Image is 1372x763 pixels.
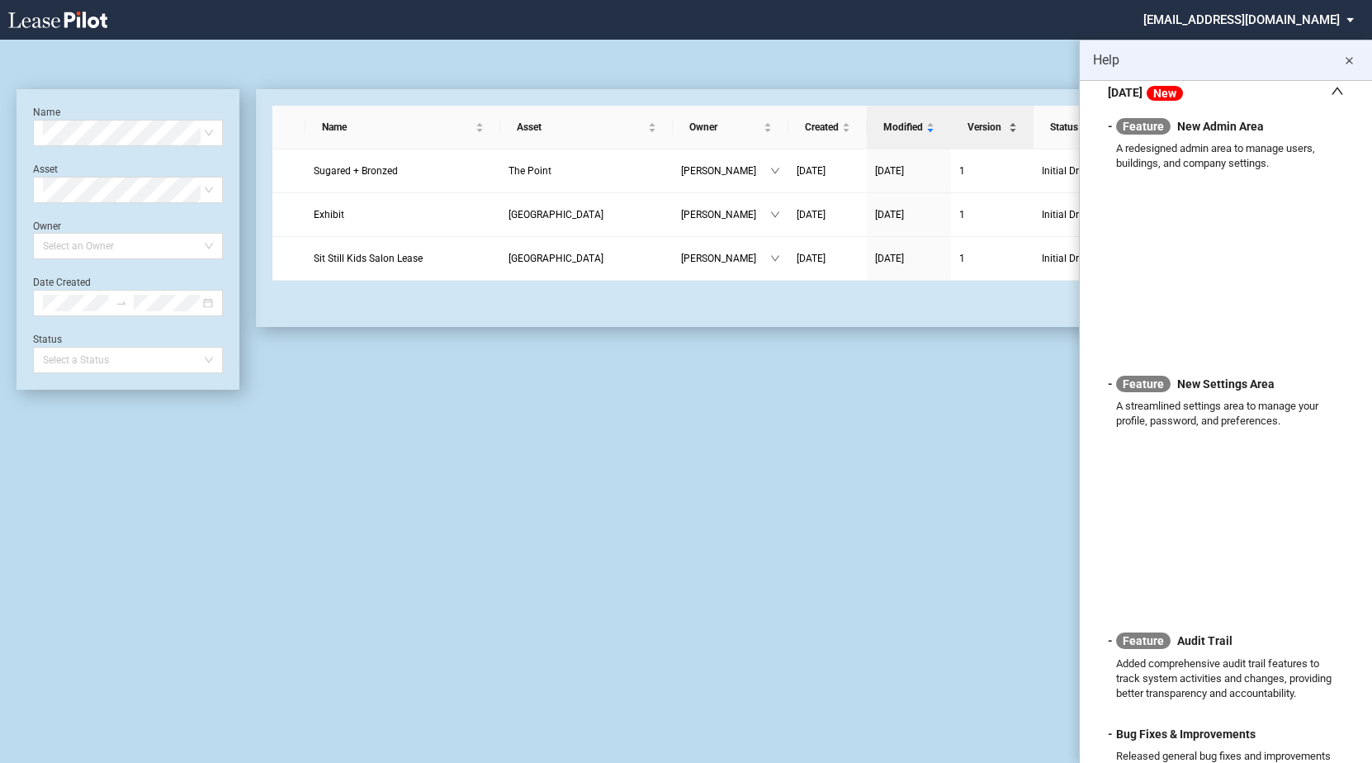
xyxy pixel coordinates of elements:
span: Version [967,119,1005,135]
span: Initial Draft [1042,163,1139,179]
th: Asset [500,106,673,149]
label: Owner [33,220,61,232]
span: Modified [883,119,923,135]
a: 1 [959,250,1025,267]
span: 1 [959,209,965,220]
span: Created [805,119,839,135]
span: Initial Draft [1042,206,1139,223]
a: [DATE] [797,206,859,223]
a: [DATE] [797,250,859,267]
label: Status [33,334,62,345]
span: Sit Still Kids Salon Lease [314,253,423,264]
th: Status [1034,106,1157,149]
a: [DATE] [875,250,943,267]
span: Initial Draft [1042,250,1139,267]
span: [PERSON_NAME] [681,163,770,179]
span: 1 [959,253,965,264]
span: Sugared + Bronzed [314,165,398,177]
span: down [770,210,780,220]
span: [DATE] [797,165,826,177]
span: [PERSON_NAME] [681,206,770,223]
th: Created [788,106,867,149]
a: [DATE] [797,163,859,179]
label: Date Created [33,277,91,288]
span: down [770,166,780,176]
span: Status [1050,119,1129,135]
span: 1 [959,165,965,177]
span: [PERSON_NAME] [681,250,770,267]
a: The Point [509,163,665,179]
th: Owner [673,106,788,149]
th: Name [305,106,499,149]
a: 1 [959,163,1025,179]
a: Exhibit [314,206,491,223]
span: [DATE] [875,209,904,220]
a: [GEOGRAPHIC_DATA] [509,206,665,223]
span: Linden Square [509,253,603,264]
a: [DATE] [875,206,943,223]
th: Modified [867,106,951,149]
span: Asset [517,119,645,135]
label: Asset [33,163,58,175]
span: Exhibit [314,209,344,220]
span: Andorra [509,209,603,220]
span: [DATE] [875,253,904,264]
span: to [116,297,127,309]
span: [DATE] [875,165,904,177]
span: The Point [509,165,551,177]
span: Name [322,119,471,135]
a: [DATE] [875,163,943,179]
span: [DATE] [797,209,826,220]
span: [DATE] [797,253,826,264]
th: Version [951,106,1034,149]
span: Owner [689,119,760,135]
a: Sit Still Kids Salon Lease [314,250,491,267]
a: Sugared + Bronzed [314,163,491,179]
span: down [770,254,780,263]
a: [GEOGRAPHIC_DATA] [509,250,665,267]
span: swap-right [116,297,127,309]
a: 1 [959,206,1025,223]
label: Name [33,107,60,118]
